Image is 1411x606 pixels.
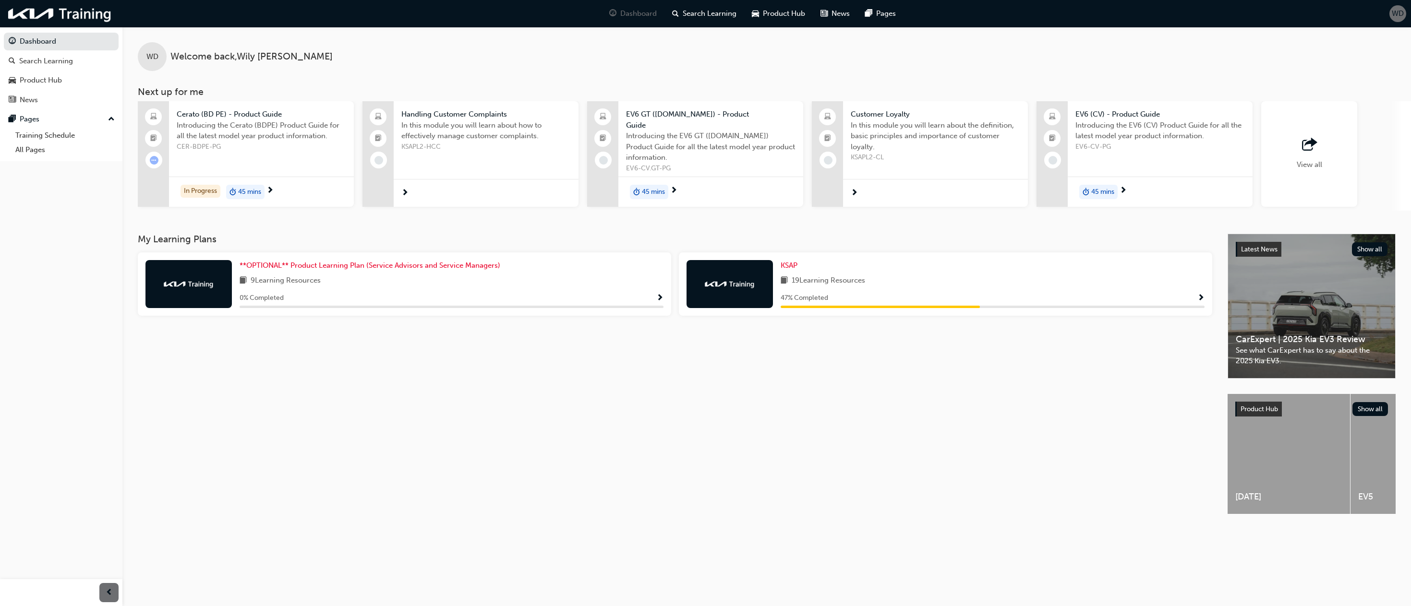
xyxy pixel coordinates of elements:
span: Cerato (BD PE) - Product Guide [177,109,346,120]
span: EV6-CV.GT-PG [626,163,796,174]
span: car-icon [752,8,759,20]
span: [DATE] [1235,491,1342,502]
span: 19 Learning Resources [792,275,865,287]
button: Show Progress [656,292,663,304]
span: Product Hub [763,8,805,19]
div: Search Learning [19,56,73,67]
a: car-iconProduct Hub [744,4,813,24]
span: View all [1297,160,1322,169]
span: EV6 GT ([DOMAIN_NAME]) - Product Guide [626,109,796,131]
span: See what CarExpert has to say about the 2025 Kia EV3. [1236,345,1387,367]
span: laptop-icon [375,111,382,123]
span: guage-icon [609,8,616,20]
span: guage-icon [9,37,16,46]
a: News [4,91,119,109]
span: next-icon [1120,187,1127,195]
a: pages-iconPages [857,4,904,24]
a: Customer LoyaltyIn this module you will learn about the definition, basic principles and importan... [812,101,1028,207]
span: 45 mins [1091,187,1114,198]
a: **OPTIONAL** Product Learning Plan (Service Advisors and Service Managers) [240,260,504,271]
span: Introducing the EV6 (CV) Product Guide for all the latest model year product information. [1075,120,1245,142]
span: Dashboard [620,8,657,19]
span: learningRecordVerb_NONE-icon [824,156,832,165]
span: EV6 (CV) - Product Guide [1075,109,1245,120]
span: Welcome back , Wily [PERSON_NAME] [170,51,333,62]
a: Latest NewsShow all [1236,242,1387,257]
span: next-icon [851,189,858,198]
a: Dashboard [4,33,119,50]
span: next-icon [670,187,677,195]
a: All Pages [12,143,119,157]
span: outbound-icon [1302,138,1316,152]
span: Pages [876,8,896,19]
a: KSAP [781,260,801,271]
span: 45 mins [642,187,665,198]
span: Product Hub [1241,405,1278,413]
span: CarExpert | 2025 Kia EV3 Review [1236,334,1387,345]
button: Show Progress [1197,292,1205,304]
span: Introducing the Cerato (BDPE) Product Guide for all the latest model year product information. [177,120,346,142]
button: Pages [4,110,119,128]
span: WD [1392,8,1404,19]
a: search-iconSearch Learning [664,4,744,24]
span: 45 mins [238,187,261,198]
a: news-iconNews [813,4,857,24]
span: Introducing the EV6 GT ([DOMAIN_NAME]) Product Guide for all the latest model year product inform... [626,131,796,163]
span: learningRecordVerb_NONE-icon [599,156,608,165]
span: booktick-icon [824,132,831,145]
span: pages-icon [9,115,16,124]
span: KSAPL2-CL [851,152,1020,163]
span: Search Learning [683,8,736,19]
button: WD [1389,5,1406,22]
span: booktick-icon [600,132,606,145]
span: laptop-icon [1049,111,1056,123]
span: news-icon [820,8,828,20]
span: prev-icon [106,587,113,599]
div: Pages [20,114,39,125]
span: laptop-icon [150,111,157,123]
span: In this module you will learn about how to effectively manage customer complaints. [401,120,571,142]
span: Latest News [1241,245,1278,253]
span: CER-BDPE-PG [177,142,346,153]
span: next-icon [266,187,274,195]
a: [DATE] [1228,394,1350,514]
button: Show all [1352,242,1388,256]
span: learningRecordVerb_NONE-icon [374,156,383,165]
span: Show Progress [1197,294,1205,303]
img: kia-training [5,4,115,24]
span: news-icon [9,96,16,105]
a: Handling Customer ComplaintsIn this module you will learn about how to effectively manage custome... [362,101,579,207]
span: KSAPL2-HCC [401,142,571,153]
span: search-icon [672,8,679,20]
span: duration-icon [633,186,640,198]
a: guage-iconDashboard [602,4,664,24]
span: next-icon [401,189,409,198]
span: booktick-icon [1049,132,1056,145]
a: Latest NewsShow allCarExpert | 2025 Kia EV3 ReviewSee what CarExpert has to say about the 2025 Ki... [1228,234,1396,379]
div: Product Hub [20,75,62,86]
a: EV6 GT ([DOMAIN_NAME]) - Product GuideIntroducing the EV6 GT ([DOMAIN_NAME]) Product Guide for al... [587,101,803,207]
span: KSAP [781,261,797,270]
span: booktick-icon [375,132,382,145]
span: Show Progress [656,294,663,303]
span: booktick-icon [150,132,157,145]
span: book-icon [240,275,247,287]
span: Customer Loyalty [851,109,1020,120]
span: learningRecordVerb_NONE-icon [1049,156,1057,165]
span: learningRecordVerb_ATTEMPT-icon [150,156,158,165]
button: Show all [1352,402,1388,416]
span: Handling Customer Complaints [401,109,571,120]
span: 47 % Completed [781,293,828,304]
span: **OPTIONAL** Product Learning Plan (Service Advisors and Service Managers) [240,261,500,270]
span: laptop-icon [600,111,606,123]
span: 9 Learning Resources [251,275,321,287]
span: duration-icon [229,186,236,198]
a: Product HubShow all [1235,402,1388,417]
a: Search Learning [4,52,119,70]
span: EV6-CV-PG [1075,142,1245,153]
span: WD [146,51,158,62]
button: DashboardSearch LearningProduct HubNews [4,31,119,110]
a: Cerato (BD PE) - Product GuideIntroducing the Cerato (BDPE) Product Guide for all the latest mode... [138,101,354,207]
span: duration-icon [1083,186,1089,198]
